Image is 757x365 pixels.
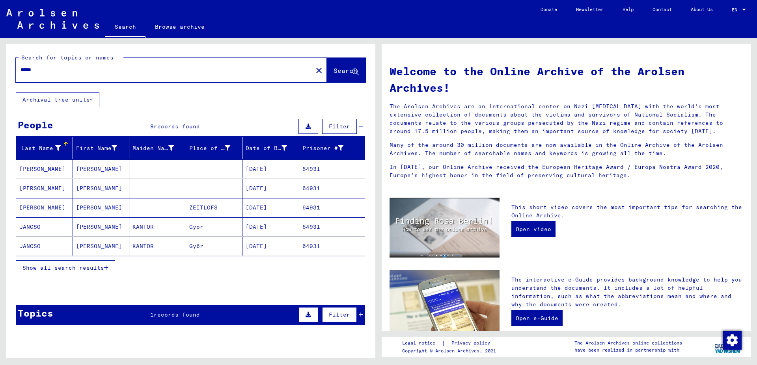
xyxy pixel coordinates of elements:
div: Topics [18,306,53,320]
div: Last Name [19,142,73,154]
p: The Arolsen Archives are an international center on Nazi [MEDICAL_DATA] with the world’s most ext... [390,102,743,135]
mat-cell: [DATE] [242,159,299,178]
img: yv_logo.png [713,337,743,356]
div: Place of Birth [189,144,231,152]
button: Search [327,58,365,82]
mat-cell: 64931 [299,179,365,198]
p: The Arolsen Archives online collections [574,339,682,346]
img: eguide.jpg [390,270,500,343]
div: Date of Birth [246,144,287,152]
img: Arolsen_neg.svg [6,9,99,29]
a: Legal notice [402,339,442,347]
p: This short video covers the most important tips for searching the Online Archive. [511,203,743,220]
mat-cell: [PERSON_NAME] [16,159,73,178]
span: Search [334,67,357,74]
mat-icon: close [314,66,324,75]
mat-cell: [PERSON_NAME] [16,198,73,217]
mat-cell: [PERSON_NAME] [73,179,130,198]
mat-cell: [PERSON_NAME] [73,198,130,217]
mat-cell: KANTOR [129,217,186,236]
mat-header-cell: Date of Birth [242,137,299,159]
mat-header-cell: First Name [73,137,130,159]
p: Copyright © Arolsen Archives, 2021 [402,347,500,354]
a: Privacy policy [445,339,500,347]
img: Change consent [723,331,742,350]
mat-cell: [DATE] [242,179,299,198]
button: Filter [322,119,357,134]
div: Prisoner # [302,144,344,152]
span: 9 [150,123,154,130]
div: Last Name [19,144,61,152]
p: Many of the around 30 million documents are now available in the Online Archive of the Arolsen Ar... [390,141,743,157]
div: Maiden Name [132,144,174,152]
mat-cell: ZEITLOFS [186,198,243,217]
mat-cell: 64931 [299,159,365,178]
mat-cell: [PERSON_NAME] [73,217,130,236]
span: 1 [150,311,154,318]
h1: Welcome to the Online Archive of the Arolsen Archives! [390,63,743,96]
a: Browse archive [145,17,214,36]
mat-cell: [DATE] [242,237,299,256]
div: Maiden Name [132,142,186,154]
span: records found [154,123,200,130]
div: Date of Birth [246,142,299,154]
mat-cell: 64931 [299,198,365,217]
mat-cell: Györ [186,217,243,236]
div: | [402,339,500,347]
mat-cell: JANCSO [16,217,73,236]
mat-cell: KANTOR [129,237,186,256]
p: In [DATE], our Online Archive received the European Heritage Award / Europa Nostra Award 2020, Eu... [390,163,743,180]
a: Open video [511,221,556,237]
div: First Name [76,142,129,154]
div: First Name [76,144,117,152]
p: have been realized in partnership with [574,346,682,354]
mat-cell: [PERSON_NAME] [73,159,130,178]
a: Search [105,17,145,38]
span: Filter [329,311,350,318]
mat-cell: JANCSO [16,237,73,256]
div: Prisoner # [302,142,356,154]
div: People [18,118,53,132]
mat-header-cell: Place of Birth [186,137,243,159]
span: Filter [329,123,350,130]
span: Show all search results [22,264,104,271]
div: Change consent [722,330,741,349]
mat-label: Search for topics or names [21,54,114,61]
button: Archival tree units [16,92,99,107]
mat-cell: 64931 [299,237,365,256]
mat-cell: [DATE] [242,198,299,217]
mat-cell: 64931 [299,217,365,236]
p: The interactive e-Guide provides background knowledge to help you understand the documents. It in... [511,276,743,309]
span: records found [154,311,200,318]
button: Clear [311,62,327,78]
mat-header-cell: Last Name [16,137,73,159]
div: Place of Birth [189,142,242,154]
button: Filter [322,307,357,322]
mat-cell: [DATE] [242,217,299,236]
mat-cell: [PERSON_NAME] [73,237,130,256]
a: Open e-Guide [511,310,563,326]
mat-header-cell: Prisoner # [299,137,365,159]
img: video.jpg [390,198,500,258]
button: Show all search results [16,260,115,275]
mat-cell: Györ [186,237,243,256]
mat-header-cell: Maiden Name [129,137,186,159]
span: EN [732,7,740,13]
mat-cell: [PERSON_NAME] [16,179,73,198]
